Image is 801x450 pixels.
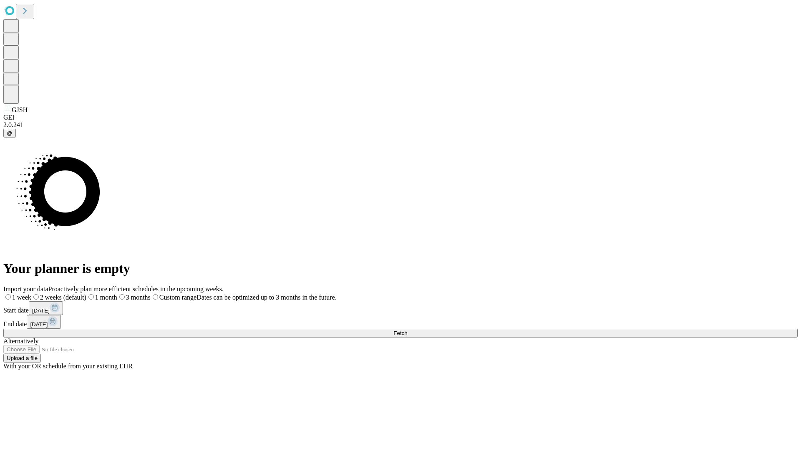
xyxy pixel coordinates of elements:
button: [DATE] [27,315,61,329]
span: [DATE] [32,307,50,314]
span: Dates can be optimized up to 3 months in the future. [196,294,336,301]
span: GJSH [12,106,28,113]
div: 2.0.241 [3,121,798,129]
input: 1 week [5,294,11,300]
span: Alternatively [3,337,38,345]
button: Fetch [3,329,798,337]
div: GEI [3,114,798,121]
span: Import your data [3,285,48,292]
input: 2 weeks (default) [33,294,39,300]
button: [DATE] [29,301,63,315]
span: Custom range [159,294,196,301]
span: [DATE] [30,321,48,327]
span: Proactively plan more efficient schedules in the upcoming weeks. [48,285,224,292]
span: 2 weeks (default) [40,294,86,301]
div: Start date [3,301,798,315]
span: With your OR schedule from your existing EHR [3,362,133,370]
button: Upload a file [3,354,41,362]
span: 3 months [126,294,151,301]
div: End date [3,315,798,329]
span: 1 month [95,294,117,301]
input: 3 months [119,294,125,300]
span: 1 week [12,294,31,301]
span: Fetch [393,330,407,336]
span: @ [7,130,13,136]
input: 1 month [88,294,94,300]
button: @ [3,129,16,137]
input: Custom rangeDates can be optimized up to 3 months in the future. [153,294,158,300]
h1: Your planner is empty [3,261,798,276]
